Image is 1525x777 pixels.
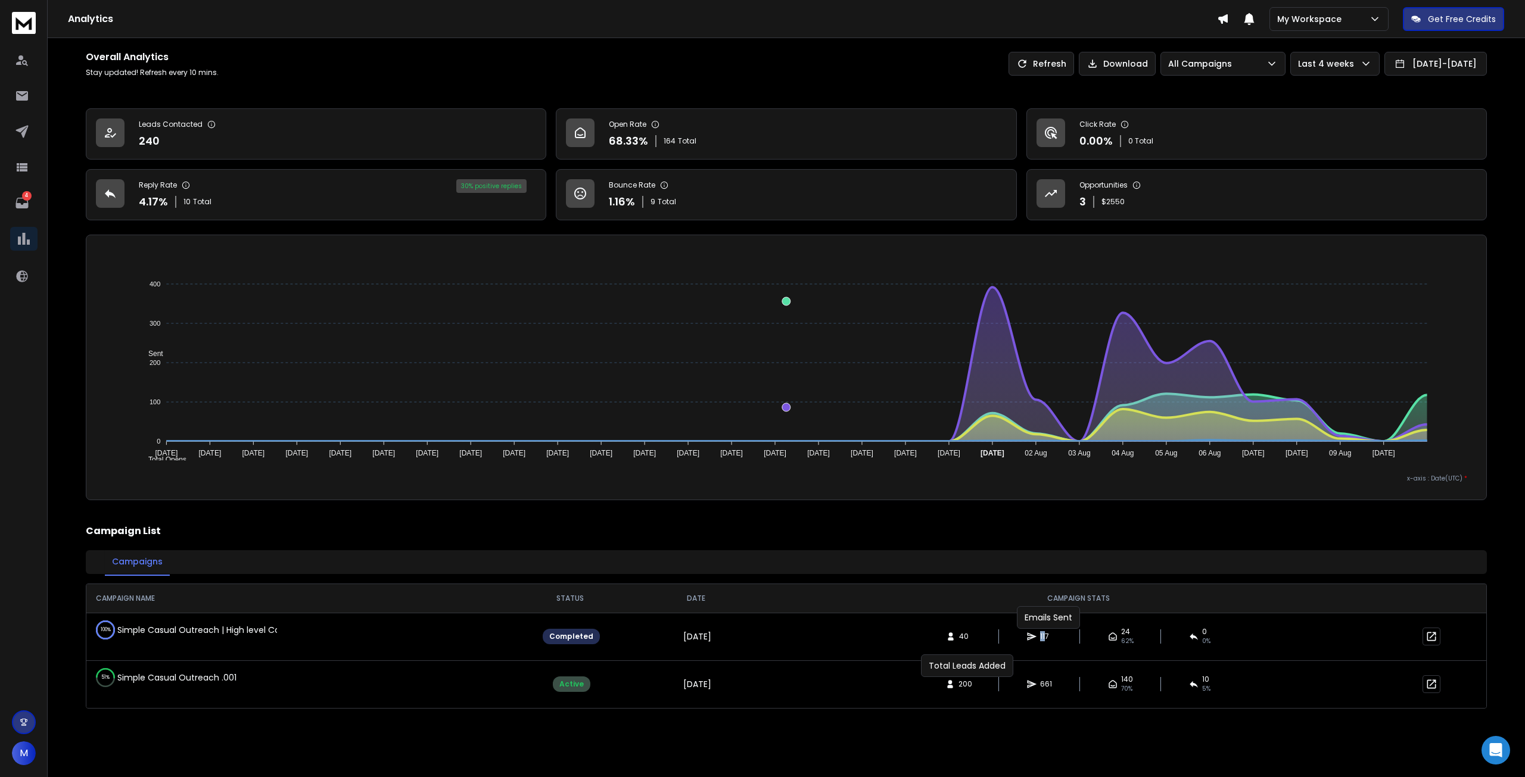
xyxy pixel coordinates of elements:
span: 164 [664,136,676,146]
span: 10 [1202,675,1209,684]
div: Completed [543,629,600,644]
span: Total [193,197,211,207]
tspan: 09 Aug [1329,449,1351,457]
div: Active [553,676,590,692]
p: All Campaigns [1168,58,1237,70]
a: Opportunities3$2550 [1026,169,1487,220]
tspan: 200 [150,359,160,366]
tspan: [DATE] [807,449,830,457]
th: DATE [649,584,744,613]
tspan: [DATE] [459,449,482,457]
tspan: [DATE] [1286,449,1308,457]
tspan: [DATE] [199,449,222,457]
button: Refresh [1009,52,1074,76]
span: 70 % [1121,684,1132,694]
tspan: [DATE] [329,449,352,457]
a: Leads Contacted240 [86,108,546,160]
p: Refresh [1033,58,1066,70]
tspan: [DATE] [1242,449,1265,457]
tspan: 300 [150,320,160,327]
span: 117 [1040,632,1052,641]
tspan: [DATE] [981,449,1004,457]
h1: Overall Analytics [86,50,219,64]
span: 140 [1121,675,1133,684]
span: Total Opens [139,455,186,464]
div: 30 % positive replies [456,179,527,193]
th: CAMPAIGN NAME [86,584,492,613]
span: 62 % [1121,636,1134,646]
span: 200 [958,679,972,689]
button: Get Free Credits [1403,7,1504,31]
a: Bounce Rate1.16%9Total [556,169,1016,220]
th: STATUS [492,584,649,613]
p: Last 4 weeks [1298,58,1359,70]
tspan: [DATE] [373,449,396,457]
tspan: [DATE] [764,449,786,457]
span: 40 [959,632,971,641]
tspan: [DATE] [1372,449,1395,457]
tspan: [DATE] [720,449,743,457]
tspan: 400 [150,280,160,288]
button: [DATE]-[DATE] [1384,52,1487,76]
p: Bounce Rate [609,180,655,190]
tspan: [DATE] [851,449,873,457]
span: Total [658,197,676,207]
tspan: 02 Aug [1025,449,1047,457]
span: 10 [183,197,191,207]
td: [DATE] [649,613,744,660]
tspan: [DATE] [590,449,612,457]
button: Campaigns [105,548,170,576]
tspan: [DATE] [416,449,438,457]
th: CAMPAIGN STATS [744,584,1413,613]
tspan: [DATE] [503,449,525,457]
p: 51 % [101,672,110,684]
p: 1.16 % [609,194,635,210]
td: Simple Casual Outreach .001 [86,661,277,694]
span: 0 [1202,627,1207,636]
h1: Analytics [68,12,1217,26]
span: 0 % [1202,636,1210,646]
tspan: 0 [157,438,160,445]
td: Simple Casual Outreach | High level Contacts | Body (Copy) | Objective : Reply [86,613,277,647]
span: 24 [1121,627,1130,636]
p: Opportunities [1079,180,1128,190]
tspan: 03 Aug [1068,449,1090,457]
tspan: [DATE] [677,449,699,457]
p: 4 [22,191,32,201]
p: Click Rate [1079,120,1116,129]
p: Reply Rate [139,180,177,190]
tspan: 06 Aug [1199,449,1221,457]
tspan: [DATE] [633,449,656,457]
button: M [12,741,36,765]
p: 100 % [101,624,111,636]
p: Stay updated! Refresh every 10 mins. [86,68,219,77]
div: Total Leads Added [921,654,1013,677]
img: logo [12,12,36,34]
a: 4 [10,191,34,215]
div: Open Intercom Messenger [1482,736,1510,764]
p: 240 [139,133,160,149]
p: My Workspace [1277,13,1346,25]
a: Reply Rate4.17%10Total30% positive replies [86,169,546,220]
tspan: 05 Aug [1155,449,1177,457]
button: Download [1079,52,1156,76]
p: 68.33 % [609,133,648,149]
p: 3 [1079,194,1086,210]
tspan: 100 [150,398,160,405]
span: 9 [651,197,655,207]
tspan: 04 Aug [1112,449,1134,457]
p: Download [1103,58,1148,70]
tspan: [DATE] [938,449,960,457]
p: $ 2550 [1101,197,1125,207]
a: Open Rate68.33%164Total [556,108,1016,160]
a: Click Rate0.00%0 Total [1026,108,1487,160]
p: x-axis : Date(UTC) [105,474,1467,483]
tspan: [DATE] [894,449,917,457]
p: 4.17 % [139,194,168,210]
p: Open Rate [609,120,646,129]
span: 5 % [1202,684,1210,694]
span: Sent [139,350,163,358]
tspan: [DATE] [155,449,178,457]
